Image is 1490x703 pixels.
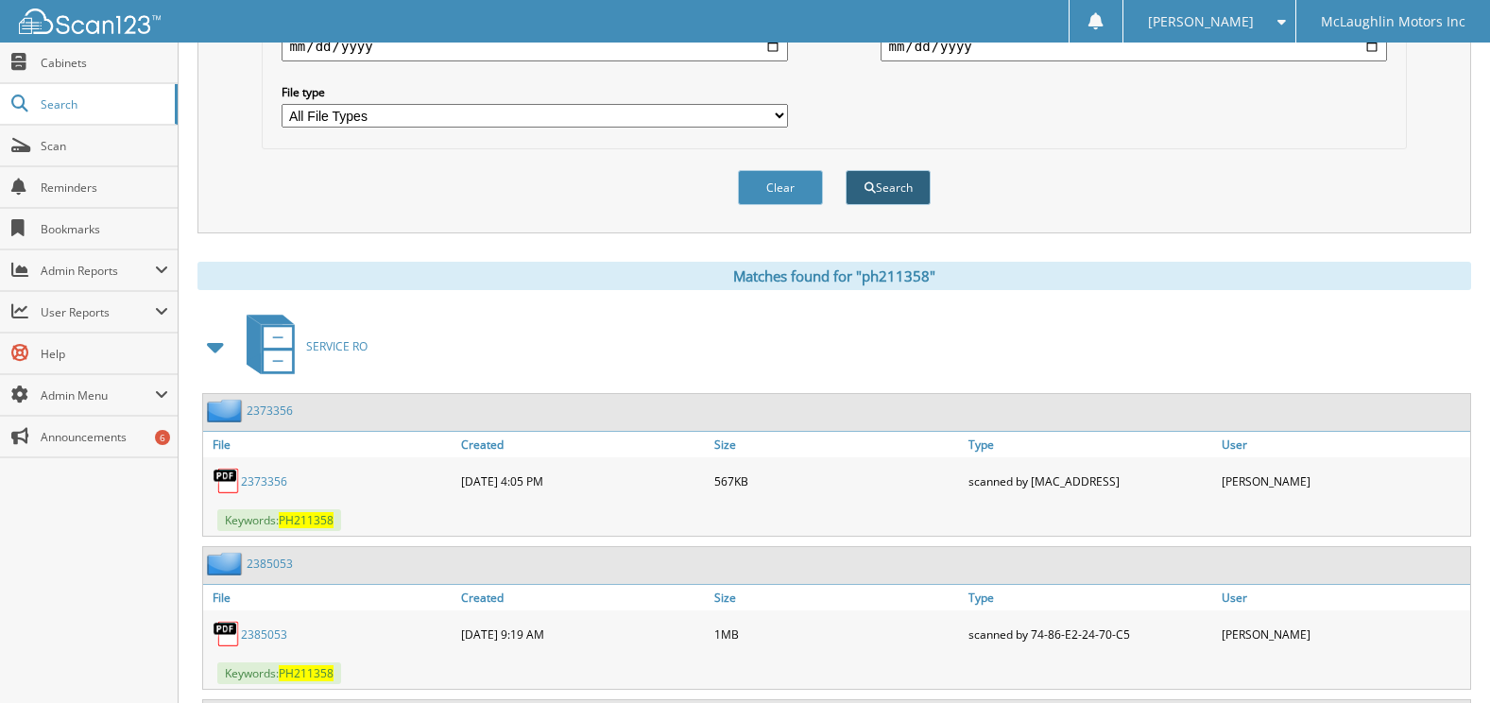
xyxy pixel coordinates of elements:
[1217,462,1470,500] div: [PERSON_NAME]
[1321,16,1465,27] span: McLaughlin Motors Inc
[282,84,787,100] label: File type
[738,170,823,205] button: Clear
[41,346,168,362] span: Help
[207,399,247,422] img: folder2.png
[203,432,456,457] a: File
[710,432,963,457] a: Size
[197,262,1471,290] div: Matches found for "ph211358"
[213,467,241,495] img: PDF.png
[41,387,155,403] span: Admin Menu
[710,615,963,653] div: 1MB
[41,138,168,154] span: Scan
[207,552,247,575] img: folder2.png
[41,221,168,237] span: Bookmarks
[1217,432,1470,457] a: User
[710,462,963,500] div: 567KB
[1148,16,1254,27] span: [PERSON_NAME]
[41,180,168,196] span: Reminders
[41,429,168,445] span: Announcements
[241,626,287,643] a: 2385053
[217,662,341,684] span: Keywords:
[1217,585,1470,610] a: User
[235,309,368,384] a: SERVICE RO
[456,432,710,457] a: Created
[964,432,1217,457] a: Type
[213,620,241,648] img: PDF.png
[41,96,165,112] span: Search
[41,55,168,71] span: Cabinets
[241,473,287,489] a: 2373356
[247,403,293,419] a: 2373356
[1217,615,1470,653] div: [PERSON_NAME]
[456,462,710,500] div: [DATE] 4:05 PM
[1396,612,1490,703] iframe: Chat Widget
[217,509,341,531] span: Keywords:
[846,170,931,205] button: Search
[41,263,155,279] span: Admin Reports
[881,31,1386,61] input: end
[964,462,1217,500] div: scanned by [MAC_ADDRESS]
[203,585,456,610] a: File
[247,556,293,572] a: 2385053
[19,9,161,34] img: scan123-logo-white.svg
[964,585,1217,610] a: Type
[964,615,1217,653] div: scanned by 74-86-E2-24-70-C5
[41,304,155,320] span: User Reports
[279,512,334,528] span: PH211358
[155,430,170,445] div: 6
[282,31,787,61] input: start
[456,615,710,653] div: [DATE] 9:19 AM
[710,585,963,610] a: Size
[279,665,334,681] span: PH211358
[456,585,710,610] a: Created
[306,338,368,354] span: SERVICE RO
